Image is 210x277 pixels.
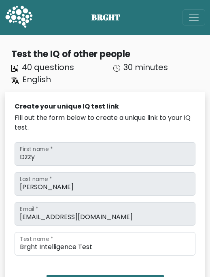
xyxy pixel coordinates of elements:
[123,62,168,73] span: 30 minutes
[15,142,195,166] input: First name
[15,232,195,256] input: Test name
[91,11,130,23] span: BRGHT
[11,48,205,61] div: Test the IQ of other people
[22,62,74,73] span: 40 questions
[182,9,205,26] button: Toggle navigation
[22,74,51,85] span: English
[15,113,195,132] div: Fill out the form below to create a unique link to your IQ test.
[15,172,195,196] input: Last name
[15,202,195,226] input: Email
[15,102,195,111] div: Create your unique IQ test link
